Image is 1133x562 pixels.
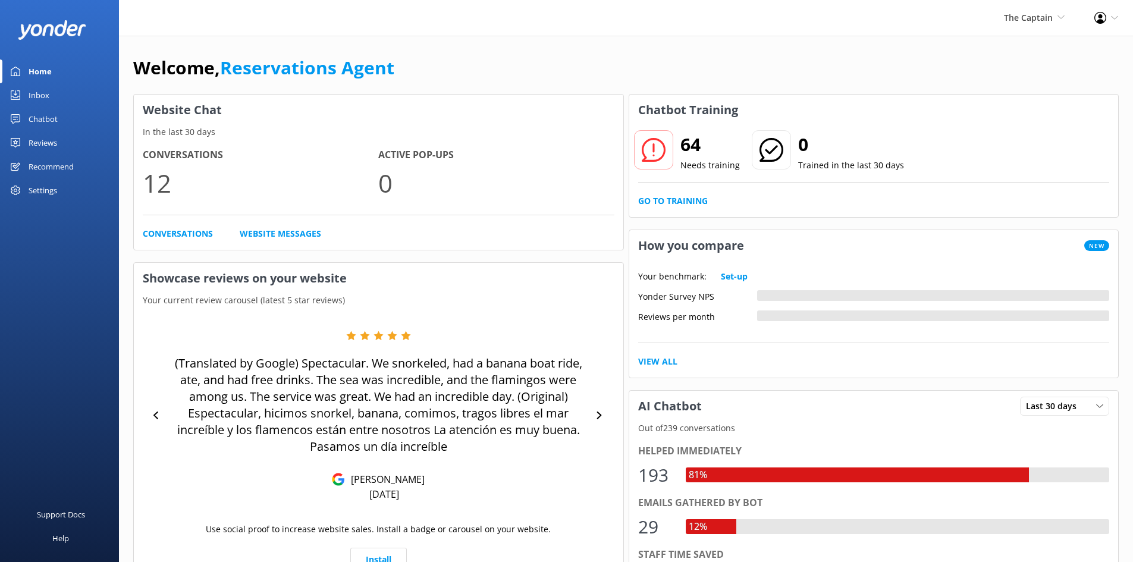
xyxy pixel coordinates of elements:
[37,503,85,526] div: Support Docs
[686,519,710,535] div: 12%
[638,290,757,301] div: Yonder Survey NPS
[134,263,623,294] h3: Showcase reviews on your website
[721,270,748,283] a: Set-up
[29,107,58,131] div: Chatbot
[629,95,747,125] h3: Chatbot Training
[638,270,707,283] p: Your benchmark:
[629,230,753,261] h3: How you compare
[143,227,213,240] a: Conversations
[680,159,740,172] p: Needs training
[629,422,1119,435] p: Out of 239 conversations
[638,461,674,489] div: 193
[378,163,614,203] p: 0
[29,59,52,83] div: Home
[378,147,614,163] h4: Active Pop-ups
[1026,400,1084,413] span: Last 30 days
[638,444,1110,459] div: Helped immediately
[638,355,677,368] a: View All
[798,130,904,159] h2: 0
[29,155,74,178] div: Recommend
[134,95,623,125] h3: Website Chat
[52,526,69,550] div: Help
[133,54,394,82] h1: Welcome,
[638,194,708,208] a: Go to Training
[638,513,674,541] div: 29
[680,130,740,159] h2: 64
[18,20,86,40] img: yonder-white-logo.png
[332,473,345,486] img: Google Reviews
[29,131,57,155] div: Reviews
[629,391,711,422] h3: AI Chatbot
[686,467,710,483] div: 81%
[29,83,49,107] div: Inbox
[220,55,394,80] a: Reservations Agent
[143,147,378,163] h4: Conversations
[167,355,591,455] p: (Translated by Google) Spectacular. We snorkeled, had a banana boat ride, ate, and had free drink...
[638,495,1110,511] div: Emails gathered by bot
[143,163,378,203] p: 12
[134,294,623,307] p: Your current review carousel (latest 5 star reviews)
[345,473,425,486] p: [PERSON_NAME]
[134,125,623,139] p: In the last 30 days
[240,227,321,240] a: Website Messages
[1004,12,1053,23] span: The Captain
[1084,240,1109,251] span: New
[798,159,904,172] p: Trained in the last 30 days
[638,310,757,321] div: Reviews per month
[369,488,399,501] p: [DATE]
[206,523,551,536] p: Use social proof to increase website sales. Install a badge or carousel on your website.
[29,178,57,202] div: Settings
